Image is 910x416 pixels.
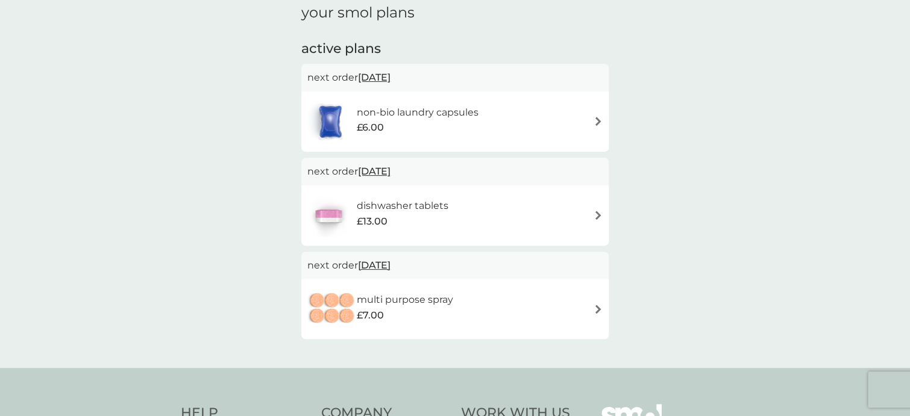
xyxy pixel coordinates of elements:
[594,211,603,220] img: arrow right
[301,40,609,58] h2: active plans
[358,66,391,89] span: [DATE]
[301,4,609,22] h1: your smol plans
[307,164,603,179] p: next order
[307,101,353,143] img: non-bio laundry capsules
[594,305,603,314] img: arrow right
[358,253,391,277] span: [DATE]
[358,160,391,183] span: [DATE]
[357,292,453,308] h6: multi purpose spray
[307,70,603,85] p: next order
[594,117,603,126] img: arrow right
[307,288,357,330] img: multi purpose spray
[357,308,384,323] span: £7.00
[307,258,603,273] p: next order
[357,120,384,135] span: £6.00
[357,214,388,229] span: £13.00
[357,105,479,120] h6: non-bio laundry capsules
[357,198,448,214] h6: dishwasher tablets
[307,194,350,237] img: dishwasher tablets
